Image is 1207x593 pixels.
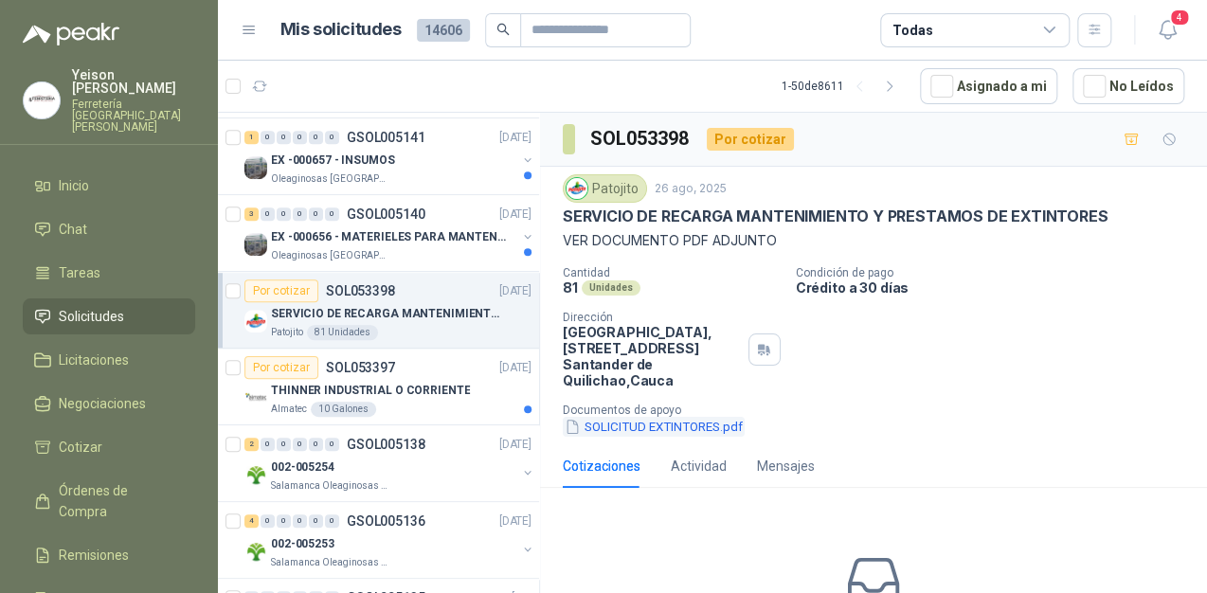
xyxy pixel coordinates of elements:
[244,356,318,379] div: Por cotizar
[563,417,745,437] button: SOLICITUD EXTINTORES.pdf
[590,124,692,153] h3: SOL053398
[1169,9,1190,27] span: 4
[347,438,425,451] p: GSOL005138
[244,514,259,528] div: 4
[271,228,507,246] p: EX -000656 - MATERIELES PARA MANTENIMIENTO MECANIC
[309,438,323,451] div: 0
[1072,68,1184,104] button: No Leídos
[671,456,727,476] div: Actividad
[271,402,307,417] p: Almatec
[244,156,267,179] img: Company Logo
[496,23,510,36] span: search
[499,512,531,530] p: [DATE]
[277,207,291,221] div: 0
[347,131,425,144] p: GSOL005141
[582,280,640,296] div: Unidades
[271,555,390,570] p: Salamanca Oleaginosas SAS
[72,68,195,95] p: Yeison [PERSON_NAME]
[24,82,60,118] img: Company Logo
[499,129,531,147] p: [DATE]
[307,325,378,340] div: 81 Unidades
[1150,13,1184,47] button: 4
[325,207,339,221] div: 0
[563,404,1199,417] p: Documentos de apoyo
[244,310,267,332] img: Company Logo
[244,131,259,144] div: 1
[59,437,102,458] span: Cotizar
[293,514,307,528] div: 0
[244,386,267,409] img: Company Logo
[293,131,307,144] div: 0
[59,480,177,522] span: Órdenes de Compra
[261,207,275,221] div: 0
[293,438,307,451] div: 0
[72,99,195,133] p: Ferretería [GEOGRAPHIC_DATA][PERSON_NAME]
[563,207,1108,226] p: SERVICIO DE RECARGA MANTENIMIENTO Y PRESTAMOS DE EXTINTORES
[244,510,535,570] a: 4 0 0 0 0 0 GSOL005136[DATE] Company Logo002-005253Salamanca Oleaginosas SAS
[23,255,195,291] a: Tareas
[244,438,259,451] div: 2
[326,284,395,297] p: SOL053398
[23,342,195,378] a: Licitaciones
[563,279,578,296] p: 81
[271,535,334,553] p: 002-005253
[23,537,195,573] a: Remisiones
[326,361,395,374] p: SOL053397
[277,438,291,451] div: 0
[244,207,259,221] div: 3
[325,131,339,144] div: 0
[563,266,781,279] p: Cantidad
[347,514,425,528] p: GSOL005136
[499,282,531,300] p: [DATE]
[261,131,275,144] div: 0
[261,438,275,451] div: 0
[796,266,1199,279] p: Condición de pago
[271,382,470,400] p: THINNER INDUSTRIAL O CORRIENTE
[59,219,87,240] span: Chat
[23,473,195,530] a: Órdenes de Compra
[23,386,195,422] a: Negociaciones
[218,272,539,349] a: Por cotizarSOL053398[DATE] Company LogoSERVICIO DE RECARGA MANTENIMIENTO Y PRESTAMOS DE EXTINTORE...
[499,206,531,224] p: [DATE]
[309,514,323,528] div: 0
[59,350,129,370] span: Licitaciones
[244,463,267,486] img: Company Logo
[309,207,323,221] div: 0
[23,23,119,45] img: Logo peakr
[563,311,741,324] p: Dirección
[244,433,535,494] a: 2 0 0 0 0 0 GSOL005138[DATE] Company Logo002-005254Salamanca Oleaginosas SAS
[244,233,267,256] img: Company Logo
[567,178,587,199] img: Company Logo
[59,175,89,196] span: Inicio
[563,230,1184,251] p: VER DOCUMENTO PDF ADJUNTO
[23,211,195,247] a: Chat
[244,279,318,302] div: Por cotizar
[892,20,932,41] div: Todas
[271,478,390,494] p: Salamanca Oleaginosas SAS
[277,514,291,528] div: 0
[280,16,402,44] h1: Mis solicitudes
[271,458,334,476] p: 002-005254
[563,324,741,388] p: [GEOGRAPHIC_DATA], [STREET_ADDRESS] Santander de Quilichao , Cauca
[271,152,395,170] p: EX -000657 - INSUMOS
[309,131,323,144] div: 0
[244,203,535,263] a: 3 0 0 0 0 0 GSOL005140[DATE] Company LogoEX -000656 - MATERIELES PARA MANTENIMIENTO MECANICOleagi...
[244,540,267,563] img: Company Logo
[782,71,905,101] div: 1 - 50 de 8611
[499,436,531,454] p: [DATE]
[311,402,376,417] div: 10 Galones
[59,545,129,566] span: Remisiones
[563,456,640,476] div: Cotizaciones
[59,393,146,414] span: Negociaciones
[325,438,339,451] div: 0
[417,19,470,42] span: 14606
[271,325,303,340] p: Patojito
[655,180,727,198] p: 26 ago, 2025
[218,349,539,425] a: Por cotizarSOL053397[DATE] Company LogoTHINNER INDUSTRIAL O CORRIENTEAlmatec10 Galones
[59,262,100,283] span: Tareas
[23,429,195,465] a: Cotizar
[293,207,307,221] div: 0
[23,168,195,204] a: Inicio
[271,305,507,323] p: SERVICIO DE RECARGA MANTENIMIENTO Y PRESTAMOS DE EXTINTORES
[244,126,535,187] a: 1 0 0 0 0 0 GSOL005141[DATE] Company LogoEX -000657 - INSUMOSOleaginosas [GEOGRAPHIC_DATA][PERSON...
